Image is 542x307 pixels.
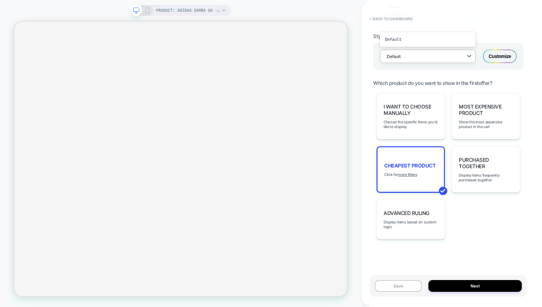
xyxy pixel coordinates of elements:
[384,103,438,116] span: I want to choose manually
[459,157,513,170] span: Purchased Together
[428,280,522,292] button: Next
[384,162,435,169] span: Cheapest Product
[380,33,476,45] div: Default
[459,120,513,129] span: Show the most expensive product in the cart
[384,220,438,229] span: Display items based on custom logic
[384,210,429,216] span: Advanced Ruling
[366,13,416,24] button: < back to dashboard
[384,172,417,177] span: Click for
[375,280,422,292] button: Save
[388,4,402,9] span: 10min
[373,33,523,39] div: Styling
[459,173,513,182] span: Display items frequently purchased together
[156,5,220,16] span: PRODUCT: Adidas Samba OG - Collegiate Green/Cream White
[373,80,492,86] span: Which product do you want to show in the first offer?
[459,103,513,116] span: Most Expensive Product
[398,172,417,177] u: more filters
[384,120,438,129] span: Choose the specific items you'd like to display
